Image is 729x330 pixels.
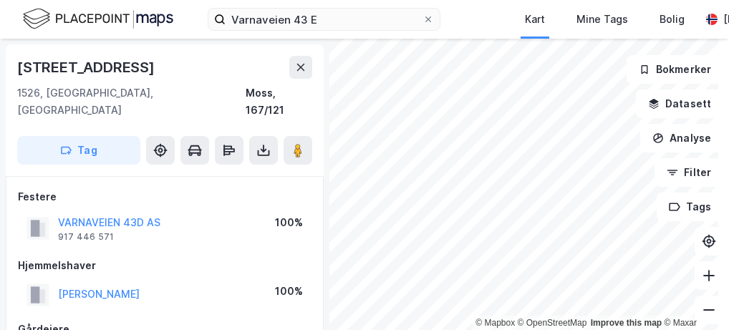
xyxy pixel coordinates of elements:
[58,231,114,243] div: 917 446 571
[246,84,312,119] div: Moss, 167/121
[657,193,723,221] button: Tags
[518,318,587,328] a: OpenStreetMap
[17,56,158,79] div: [STREET_ADDRESS]
[17,84,246,119] div: 1526, [GEOGRAPHIC_DATA], [GEOGRAPHIC_DATA]
[591,318,662,328] a: Improve this map
[525,11,545,28] div: Kart
[226,9,423,30] input: Søk på adresse, matrikkel, gårdeiere, leietakere eller personer
[627,55,723,84] button: Bokmerker
[275,214,303,231] div: 100%
[655,158,723,187] button: Filter
[475,318,515,328] a: Mapbox
[576,11,628,28] div: Mine Tags
[23,6,173,31] img: logo.f888ab2527a4732fd821a326f86c7f29.svg
[636,89,723,118] button: Datasett
[275,283,303,300] div: 100%
[640,124,723,152] button: Analyse
[18,188,312,205] div: Festere
[660,11,685,28] div: Bolig
[18,257,312,274] div: Hjemmelshaver
[17,136,140,165] button: Tag
[657,261,729,330] iframe: Chat Widget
